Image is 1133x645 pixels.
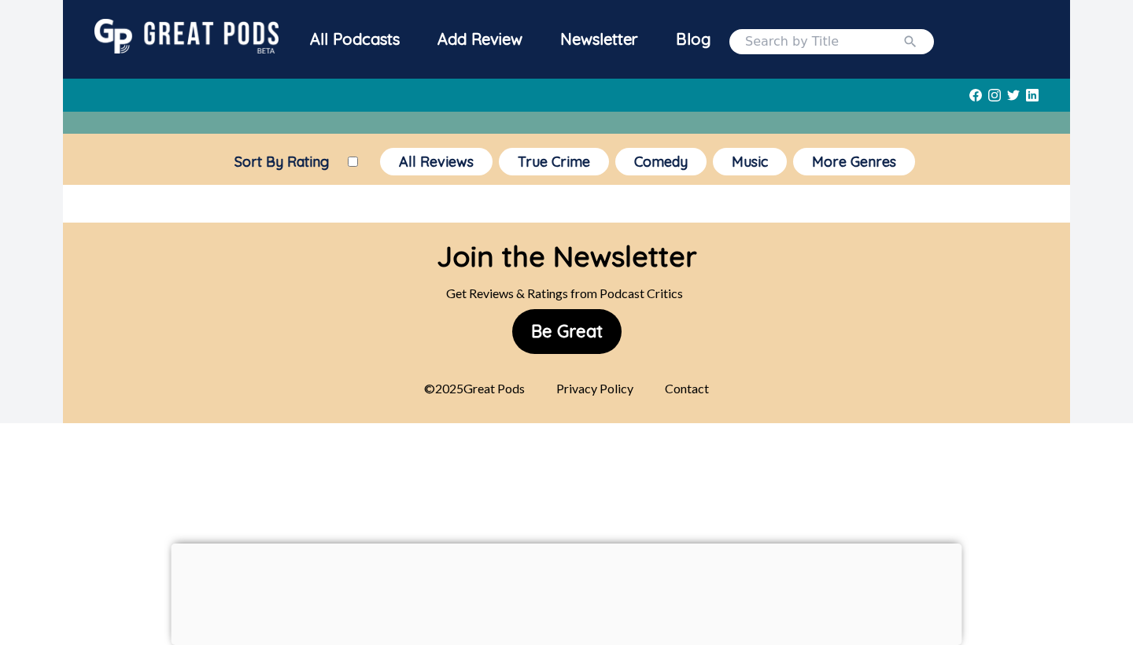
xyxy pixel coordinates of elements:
input: Search by Title [745,32,902,51]
a: Music [710,145,790,179]
button: True Crime [499,148,609,175]
a: Newsletter [541,19,657,64]
div: Join the Newsletter [437,223,697,278]
button: Music [713,148,787,175]
button: Comedy [615,148,707,175]
img: GreatPods [94,19,279,53]
button: Be Great [512,309,622,354]
div: All Podcasts [291,19,419,60]
button: All Reviews [380,148,493,175]
div: Newsletter [541,19,657,60]
button: More Genres [793,148,915,175]
div: © 2025 Great Pods [415,373,534,404]
div: Contact [655,373,718,404]
label: Sort By Rating [216,153,348,171]
div: Get Reviews & Ratings from Podcast Critics [437,278,697,309]
a: All Podcasts [291,19,419,64]
a: Blog [657,19,729,60]
a: Add Review [419,19,541,60]
a: All Reviews [377,145,496,179]
iframe: Advertisement [172,544,962,641]
a: Comedy [612,145,710,179]
a: True Crime [496,145,612,179]
div: Privacy Policy [547,373,643,404]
